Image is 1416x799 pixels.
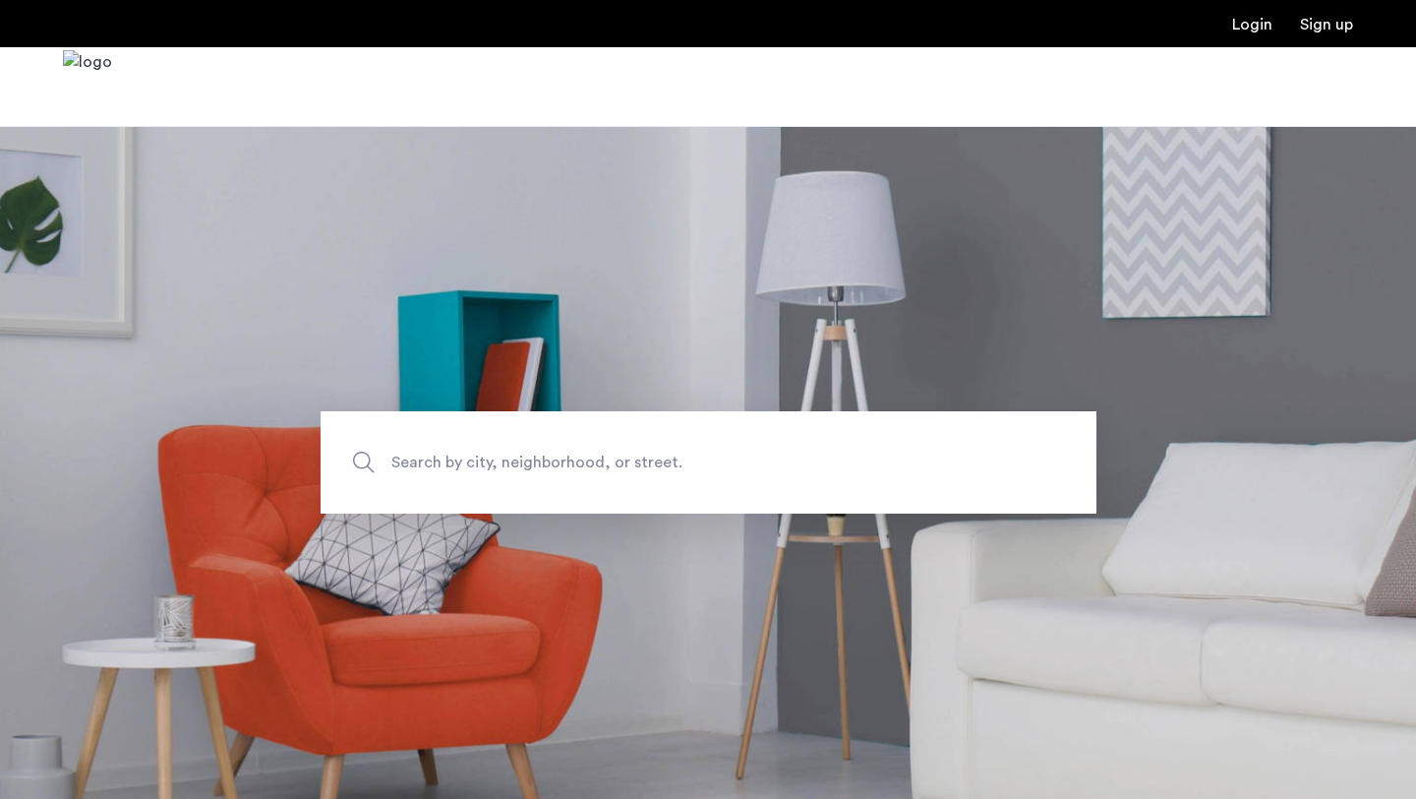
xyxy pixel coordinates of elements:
input: Apartment Search [321,411,1096,514]
a: Cazamio Logo [63,50,112,124]
a: Login [1232,17,1272,32]
img: logo [63,50,112,124]
span: Search by city, neighborhood, or street. [391,450,934,476]
a: Registration [1300,17,1353,32]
